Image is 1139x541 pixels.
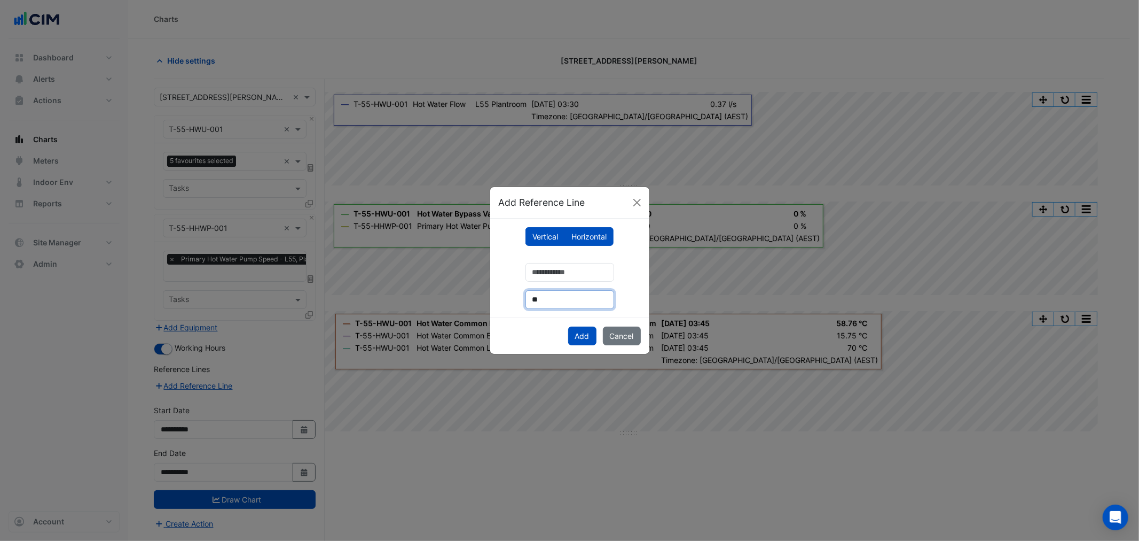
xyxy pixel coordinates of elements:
h5: Add Reference Line [499,196,585,210]
label: Horizontal [564,227,614,246]
label: Vertical [525,227,565,246]
button: Add [568,327,596,345]
button: Cancel [603,327,641,345]
button: Close [629,195,645,211]
div: Open Intercom Messenger [1103,505,1128,530]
